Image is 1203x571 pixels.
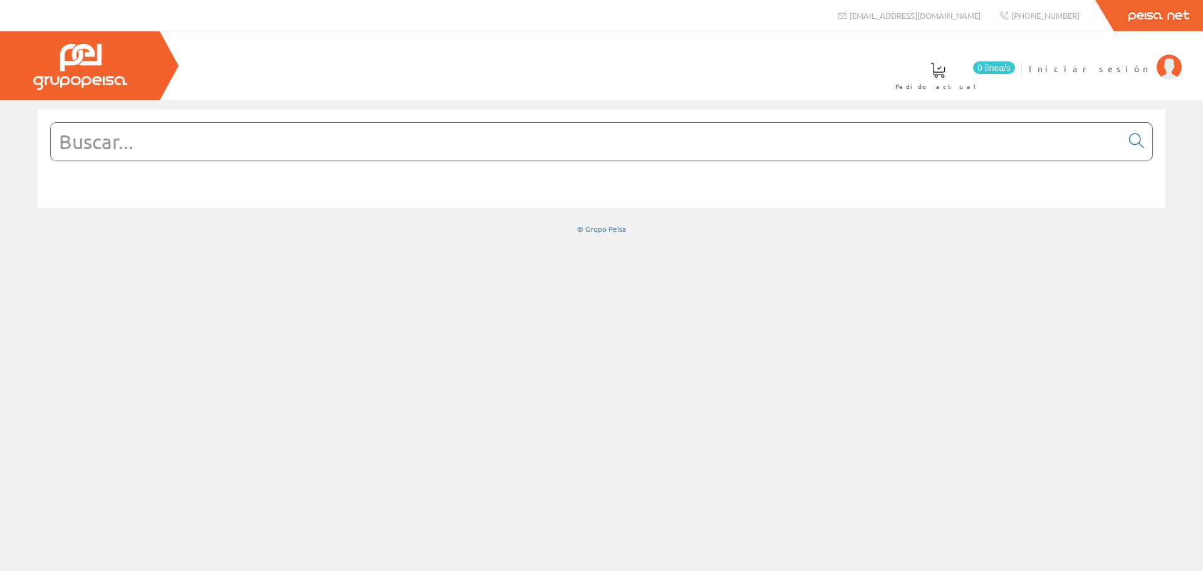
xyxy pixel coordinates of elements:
[1029,52,1182,64] a: Iniciar sesión
[38,224,1165,234] div: © Grupo Peisa
[51,123,1122,160] input: Buscar...
[33,44,127,90] img: Grupo Peisa
[895,80,981,93] span: Pedido actual
[973,61,1015,74] span: 0 línea/s
[850,10,981,21] span: [EMAIL_ADDRESS][DOMAIN_NAME]
[1011,10,1080,21] span: [PHONE_NUMBER]
[1029,62,1150,75] span: Iniciar sesión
